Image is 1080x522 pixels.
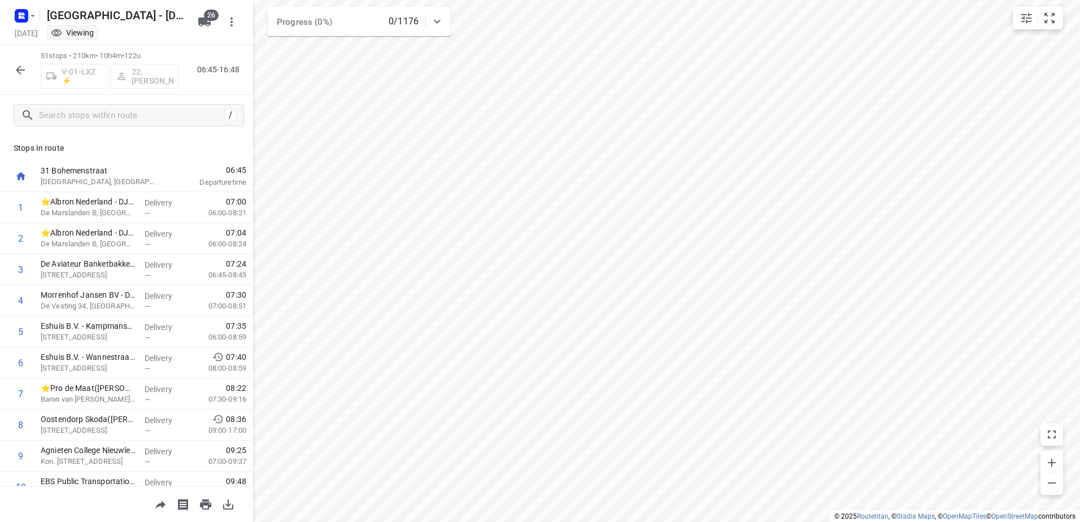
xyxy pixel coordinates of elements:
[145,271,150,280] span: —
[226,227,246,238] span: 07:04
[212,351,224,363] svg: Early
[896,512,935,520] a: Stadia Maps
[204,10,219,21] span: 26
[145,228,186,240] p: Delivery
[943,512,986,520] a: OpenMapTiles
[41,425,136,436] p: [STREET_ADDRESS]
[16,482,26,493] div: 10
[18,420,23,430] div: 8
[41,414,136,425] p: Oostendorp Skoda(Laurens Goosen)
[212,414,224,425] svg: Early
[190,207,246,219] p: 06:00-08:21
[190,394,246,405] p: 07:30-09:16
[41,289,136,301] p: Morrenhof Jansen BV - Dalfsen([PERSON_NAME] & [PERSON_NAME])
[39,107,224,124] input: Search stops within route
[190,363,246,374] p: 08:00-08:59
[190,425,246,436] p: 09:00-17:00
[14,142,239,154] p: Stops in route
[834,512,1075,520] li: © 2025 , © , © © contributors
[41,476,136,487] p: EBS Public Transportation - Locatie Dedemsvaart(Nick Smit)
[41,176,158,188] p: [GEOGRAPHIC_DATA], [GEOGRAPHIC_DATA]
[194,498,217,509] span: Print route
[145,259,186,271] p: Delivery
[172,177,246,188] p: Departure time
[226,414,246,425] span: 08:36
[41,207,136,219] p: De Marslanden B, [GEOGRAPHIC_DATA]
[145,364,150,373] span: —
[51,27,94,38] div: Viewing
[41,456,136,467] p: Kon. Julianalaan 10, Nieuwleusen
[18,295,23,306] div: 4
[190,238,246,250] p: 06:00-08:24
[226,320,246,332] span: 07:35
[41,227,136,238] p: ⭐Albron Nederland - DJI - PI Zwolle Zuid 2 - 7966(Contactpersoon 7966)
[145,458,150,466] span: —
[268,7,451,36] div: Progress (0%)0/1176
[41,394,136,405] p: Baron van Fridaghstraat 137, Ommen
[226,289,246,301] span: 07:30
[41,445,136,456] p: Agnieten College Nieuwleusen(Liza Zomer)
[226,445,246,456] span: 09:25
[41,196,136,207] p: ⭐Albron Nederland - DJI - PI Zwolle Zuid 1 - 7966(Contactpersoon 7964)
[145,446,186,457] p: Delivery
[149,498,172,509] span: Share route
[226,351,246,363] span: 07:40
[145,415,186,426] p: Delivery
[41,301,136,312] p: De Vesting 34, [GEOGRAPHIC_DATA]
[41,51,178,62] p: 51 stops • 210km • 10h4m
[18,389,23,399] div: 7
[145,427,150,435] span: —
[172,498,194,509] span: Print shipping labels
[18,451,23,462] div: 9
[145,395,150,404] span: —
[1038,7,1061,29] button: Fit zoom
[18,264,23,275] div: 3
[145,209,150,217] span: —
[145,197,186,208] p: Delivery
[224,109,237,121] div: /
[991,512,1038,520] a: OpenStreetMap
[226,476,246,487] span: 09:48
[1015,7,1038,29] button: Map settings
[41,382,136,394] p: ⭐Pro de Maat([PERSON_NAME])
[193,11,216,33] button: 26
[41,238,136,250] p: De Marslanden B, [GEOGRAPHIC_DATA]
[145,290,186,302] p: Delivery
[277,17,332,27] span: Progress (0%)
[389,15,419,28] p: 0/1176
[197,64,244,76] p: 06:45-16:48
[18,233,23,244] div: 2
[41,269,136,281] p: [STREET_ADDRESS]
[145,321,186,333] p: Delivery
[857,512,889,520] a: Routetitan
[18,327,23,337] div: 5
[145,477,186,488] p: Delivery
[41,258,136,269] p: De Aviateur Banketbakkerijen B.V. - Biscuit International - Frijling Dalfsen(Richard Smits)
[145,384,186,395] p: Delivery
[41,363,136,374] p: [STREET_ADDRESS]
[190,269,246,281] p: 06:45-08:43
[220,11,243,33] button: More
[1013,7,1063,29] div: small contained button group
[145,240,150,249] span: —
[18,202,23,213] div: 1
[226,196,246,207] span: 07:00
[145,353,186,364] p: Delivery
[41,320,136,332] p: Eshuis B.V. - Kampmansweg - Productie(Annelies van der Gaag)
[145,333,150,342] span: —
[190,456,246,467] p: 07:00-09:37
[190,301,246,312] p: 07:00-08:51
[124,51,141,60] span: 122u
[217,498,239,509] span: Download route
[41,165,158,176] p: 31 Bohemenstraat
[18,358,23,368] div: 6
[122,51,124,60] span: •
[41,351,136,363] p: Eshuis B.V. - Wannestraat(Annelies van der Gaag)
[190,332,246,343] p: 06:00-08:59
[172,164,246,176] span: 06:45
[145,302,150,311] span: —
[226,382,246,394] span: 08:22
[41,332,136,343] p: [STREET_ADDRESS]
[226,258,246,269] span: 07:24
